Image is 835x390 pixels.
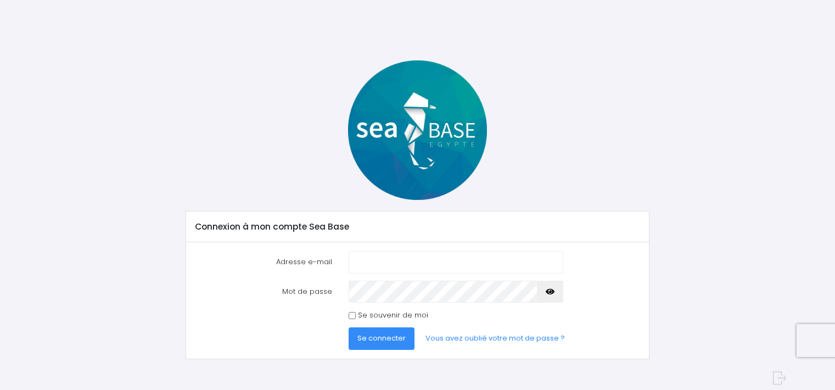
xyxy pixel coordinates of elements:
a: Vous avez oublié votre mot de passe ? [417,327,574,349]
button: Se connecter [349,327,414,349]
label: Mot de passe [187,281,340,303]
label: Adresse e-mail [187,251,340,273]
label: Se souvenir de moi [358,310,428,321]
span: Se connecter [357,333,406,343]
div: Connexion à mon compte Sea Base [186,211,649,242]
